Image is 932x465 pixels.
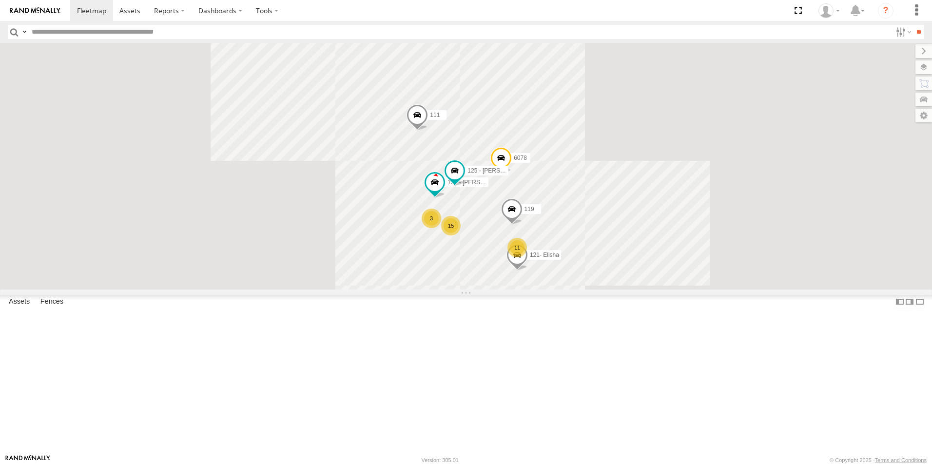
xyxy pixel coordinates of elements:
[530,252,559,258] span: 121- Elisha
[915,109,932,122] label: Map Settings
[4,295,35,309] label: Assets
[892,25,913,39] label: Search Filter Options
[441,216,461,235] div: 15
[36,295,68,309] label: Fences
[507,238,527,257] div: 11
[5,455,50,465] a: Visit our Website
[422,209,441,228] div: 3
[430,112,440,118] span: 111
[467,167,530,174] span: 125 - [PERSON_NAME]
[830,457,927,463] div: © Copyright 2025 -
[895,295,905,309] label: Dock Summary Table to the Left
[915,295,925,309] label: Hide Summary Table
[878,3,893,19] i: ?
[514,155,527,162] span: 6078
[875,457,927,463] a: Terms and Conditions
[20,25,28,39] label: Search Query
[422,457,459,463] div: Version: 305.01
[10,7,60,14] img: rand-logo.svg
[524,206,534,213] span: 119
[815,3,843,18] div: Ed Pruneda
[447,179,510,186] span: 126 - [PERSON_NAME]
[905,295,914,309] label: Dock Summary Table to the Right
